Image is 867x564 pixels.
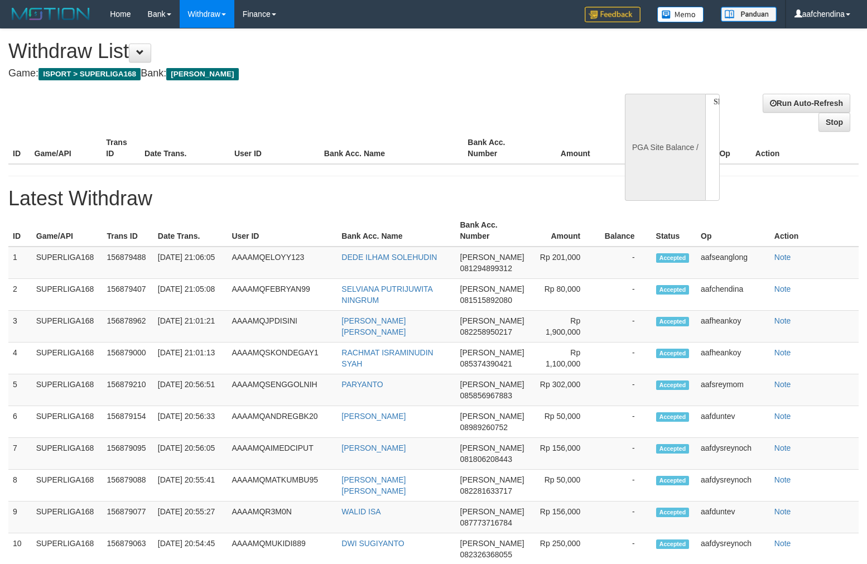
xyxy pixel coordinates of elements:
a: Note [774,348,791,357]
span: Accepted [656,349,690,358]
span: [PERSON_NAME] [166,68,238,80]
img: MOTION_logo.png [8,6,93,22]
span: 085856967883 [460,391,512,400]
td: 156878962 [103,311,153,343]
th: User ID [227,215,337,247]
th: Bank Acc. Name [337,215,455,247]
a: Note [774,380,791,389]
a: Note [774,253,791,262]
th: Trans ID [103,215,153,247]
td: AAAAMQANDREGBK20 [227,406,337,438]
th: User ID [230,132,320,164]
a: Run Auto-Refresh [763,94,850,113]
td: 2 [8,279,32,311]
img: Feedback.jpg [585,7,640,22]
a: SELVIANA PUTRIJUWITA NINGRUM [341,285,432,305]
span: Accepted [656,317,690,326]
td: [DATE] 20:56:51 [153,374,228,406]
td: AAAAMQMATKUMBU95 [227,470,337,502]
span: Accepted [656,476,690,485]
a: [PERSON_NAME] [341,412,406,421]
a: DEDE ILHAM SOLEHUDIN [341,253,437,262]
span: [PERSON_NAME] [460,380,524,389]
td: - [597,343,651,374]
td: 156879000 [103,343,153,374]
td: [DATE] 21:05:08 [153,279,228,311]
td: 8 [8,470,32,502]
td: - [597,311,651,343]
td: 9 [8,502,32,533]
td: 156879407 [103,279,153,311]
span: [PERSON_NAME] [460,348,524,357]
td: [DATE] 21:06:05 [153,247,228,279]
img: Button%20Memo.svg [657,7,704,22]
span: Accepted [656,285,690,295]
td: 156879154 [103,406,153,438]
th: Game/API [32,215,103,247]
th: Action [770,215,859,247]
img: panduan.png [721,7,777,22]
a: [PERSON_NAME] [PERSON_NAME] [341,316,406,336]
a: PARYANTO [341,380,383,389]
td: 4 [8,343,32,374]
span: [PERSON_NAME] [460,507,524,516]
th: Date Trans. [140,132,230,164]
span: [PERSON_NAME] [460,285,524,293]
a: DWI SUGIYANTO [341,539,404,548]
span: ISPORT > SUPERLIGA168 [38,68,141,80]
span: 087773716784 [460,518,512,527]
td: - [597,438,651,470]
th: Trans ID [102,132,140,164]
div: PGA Site Balance / [625,94,705,201]
td: Rp 156,000 [533,502,598,533]
td: SUPERLIGA168 [32,470,103,502]
td: [DATE] 21:01:13 [153,343,228,374]
th: Bank Acc. Number [463,132,535,164]
th: Op [696,215,770,247]
td: aafdysreynoch [696,470,770,502]
td: AAAAMQSKONDEGAY1 [227,343,337,374]
td: 156879488 [103,247,153,279]
td: SUPERLIGA168 [32,343,103,374]
td: 156879210 [103,374,153,406]
th: Bank Acc. Name [320,132,463,164]
span: Accepted [656,444,690,454]
a: Note [774,507,791,516]
td: 3 [8,311,32,343]
th: Balance [597,215,651,247]
th: Date Trans. [153,215,228,247]
td: - [597,374,651,406]
td: SUPERLIGA168 [32,311,103,343]
td: SUPERLIGA168 [32,247,103,279]
td: Rp 156,000 [533,438,598,470]
h1: Latest Withdraw [8,187,859,210]
td: Rp 80,000 [533,279,598,311]
td: aafduntev [696,502,770,533]
td: SUPERLIGA168 [32,406,103,438]
td: [DATE] 20:56:33 [153,406,228,438]
td: SUPERLIGA168 [32,502,103,533]
th: Op [715,132,750,164]
span: [PERSON_NAME] [460,444,524,452]
td: SUPERLIGA168 [32,438,103,470]
th: Balance [607,132,673,164]
td: - [597,502,651,533]
span: 081806208443 [460,455,512,464]
a: Note [774,316,791,325]
span: 082258950217 [460,327,512,336]
td: Rp 50,000 [533,406,598,438]
td: Rp 1,100,000 [533,343,598,374]
a: WALID ISA [341,507,380,516]
td: 156879095 [103,438,153,470]
th: Game/API [30,132,102,164]
td: aafheankoy [696,311,770,343]
td: aafseanglong [696,247,770,279]
td: [DATE] 21:01:21 [153,311,228,343]
td: 7 [8,438,32,470]
td: aafduntev [696,406,770,438]
td: AAAAMQFEBRYAN99 [227,279,337,311]
td: 6 [8,406,32,438]
th: Action [751,132,859,164]
span: 085374390421 [460,359,512,368]
td: Rp 1,900,000 [533,311,598,343]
